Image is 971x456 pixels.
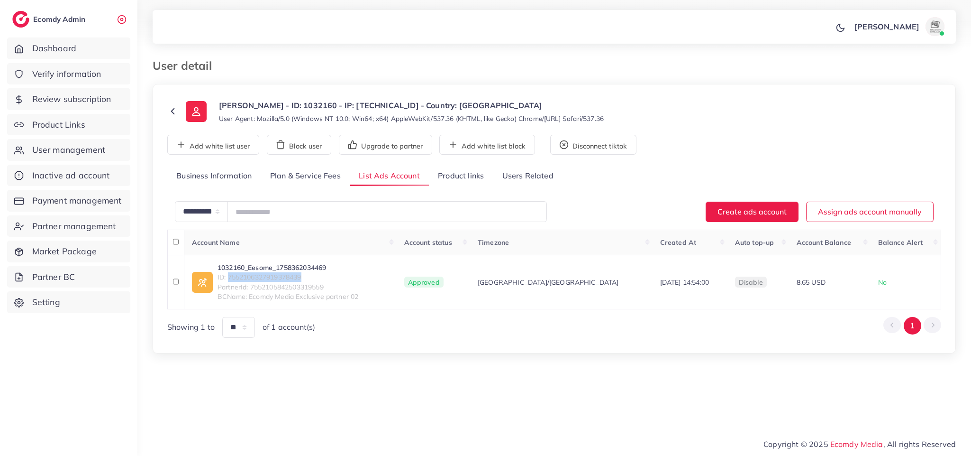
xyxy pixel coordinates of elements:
[167,166,261,186] a: Business Information
[797,238,851,247] span: Account Balance
[218,272,359,282] span: ID: 7552106327919378439
[7,88,130,110] a: Review subscription
[12,11,88,28] a: logoEcomdy Admin
[153,59,219,73] h3: User detail
[404,238,452,247] span: Account status
[550,135,636,155] button: Disconnect tiktok
[218,282,359,292] span: PartnerId: 7552105842503319559
[339,135,432,155] button: Upgrade to partner
[350,166,429,186] a: List Ads Account
[660,278,709,287] span: [DATE] 14:54:00
[7,63,130,85] a: Verify information
[439,135,535,155] button: Add white list block
[267,135,331,155] button: Block user
[660,238,697,247] span: Created At
[7,139,130,161] a: User management
[167,322,215,333] span: Showing 1 to
[32,220,116,233] span: Partner management
[878,278,887,287] span: No
[33,15,88,24] h2: Ecomdy Admin
[404,277,444,288] span: Approved
[797,278,826,287] span: 8.65 USD
[429,166,493,186] a: Product links
[192,272,213,293] img: ic-ad-info.7fc67b75.svg
[32,144,105,156] span: User management
[32,42,76,55] span: Dashboard
[7,37,130,59] a: Dashboard
[261,166,350,186] a: Plan & Service Fees
[7,190,130,212] a: Payment management
[32,296,60,308] span: Setting
[854,21,919,32] p: [PERSON_NAME]
[883,317,941,335] ul: Pagination
[830,439,883,449] a: Ecomdy Media
[7,165,130,186] a: Inactive ad account
[735,238,774,247] span: Auto top-up
[186,101,207,122] img: ic-user-info.36bf1079.svg
[167,135,259,155] button: Add white list user
[878,238,923,247] span: Balance Alert
[32,271,75,283] span: Partner BC
[32,68,101,80] span: Verify information
[218,263,359,272] a: 1032160_Eesome_1758362034469
[493,166,562,186] a: Users Related
[32,195,122,207] span: Payment management
[32,169,110,182] span: Inactive ad account
[739,278,763,287] span: disable
[219,114,604,123] small: User Agent: Mozilla/5.0 (Windows NT 10.0; Win64; x64) AppleWebKit/537.36 (KHTML, like Gecko) Chro...
[763,438,956,450] span: Copyright © 2025
[32,93,111,105] span: Review subscription
[7,215,130,237] a: Partner management
[7,114,130,136] a: Product Links
[706,202,799,222] button: Create ads account
[219,100,604,111] p: [PERSON_NAME] - ID: 1032160 - IP: [TECHNICAL_ID] - Country: [GEOGRAPHIC_DATA]
[32,245,97,258] span: Market Package
[7,266,130,288] a: Partner BC
[849,17,948,36] a: [PERSON_NAME]avatar
[806,202,934,222] button: Assign ads account manually
[904,317,921,335] button: Go to page 1
[218,292,359,301] span: BCName: Ecomdy Media Exclusive partner 02
[32,119,85,131] span: Product Links
[7,241,130,262] a: Market Package
[7,291,130,313] a: Setting
[478,238,509,247] span: Timezone
[263,322,315,333] span: of 1 account(s)
[12,11,29,28] img: logo
[478,278,619,287] span: [GEOGRAPHIC_DATA]/[GEOGRAPHIC_DATA]
[883,438,956,450] span: , All rights Reserved
[192,238,240,247] span: Account Name
[926,17,944,36] img: avatar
